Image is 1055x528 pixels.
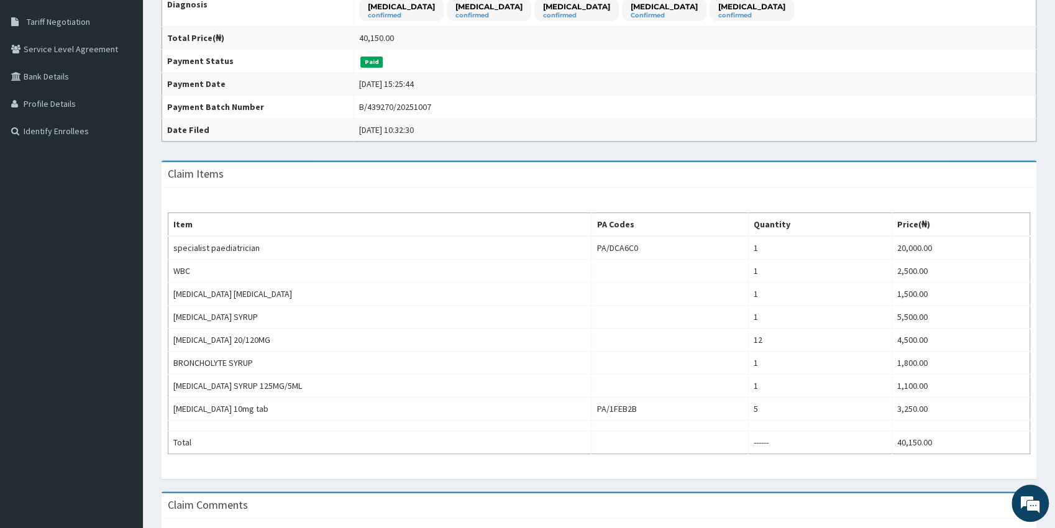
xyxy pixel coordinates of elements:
[168,499,248,511] h3: Claim Comments
[748,283,892,306] td: 1
[359,124,414,136] div: [DATE] 10:32:30
[168,329,591,352] td: [MEDICAL_DATA] 20/120MG
[168,352,591,375] td: BRONCHOLYTE SYRUP
[543,12,610,19] small: confirmed
[368,12,435,19] small: confirmed
[359,78,414,90] div: [DATE] 15:25:44
[748,260,892,283] td: 1
[591,236,748,260] td: PA/DCA6C0
[168,260,591,283] td: WBC
[591,213,748,237] th: PA Codes
[359,101,431,113] div: B/439270/20251007
[718,12,785,19] small: confirmed
[892,306,1030,329] td: 5,500.00
[455,1,523,12] p: [MEDICAL_DATA]
[162,119,354,142] th: Date Filed
[162,73,354,96] th: Payment Date
[892,260,1030,283] td: 2,500.00
[718,1,785,12] p: [MEDICAL_DATA]
[892,236,1030,260] td: 20,000.00
[455,12,523,19] small: confirmed
[168,375,591,398] td: [MEDICAL_DATA] SYRUP 125MG/5ML
[368,1,435,12] p: [MEDICAL_DATA]
[631,12,698,19] small: Confirmed
[168,398,591,421] td: [MEDICAL_DATA] 10mg tab
[748,213,892,237] th: Quantity
[543,1,610,12] p: [MEDICAL_DATA]
[892,431,1030,454] td: 40,150.00
[162,27,354,50] th: Total Price(₦)
[168,213,591,237] th: Item
[748,236,892,260] td: 1
[162,96,354,119] th: Payment Batch Number
[162,50,354,73] th: Payment Status
[748,431,892,454] td: ------
[359,32,394,44] div: 40,150.00
[748,375,892,398] td: 1
[168,236,591,260] td: specialist paediatrician
[892,213,1030,237] th: Price(₦)
[892,352,1030,375] td: 1,800.00
[591,398,748,421] td: PA/1FEB2B
[360,57,383,68] span: Paid
[892,398,1030,421] td: 3,250.00
[168,168,224,180] h3: Claim Items
[892,375,1030,398] td: 1,100.00
[27,16,90,27] span: Tariff Negotiation
[168,431,591,454] td: Total
[748,352,892,375] td: 1
[892,329,1030,352] td: 4,500.00
[892,283,1030,306] td: 1,500.00
[168,306,591,329] td: [MEDICAL_DATA] SYRUP
[168,283,591,306] td: [MEDICAL_DATA] [MEDICAL_DATA]
[748,306,892,329] td: 1
[631,1,698,12] p: [MEDICAL_DATA]
[748,398,892,421] td: 5
[748,329,892,352] td: 12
